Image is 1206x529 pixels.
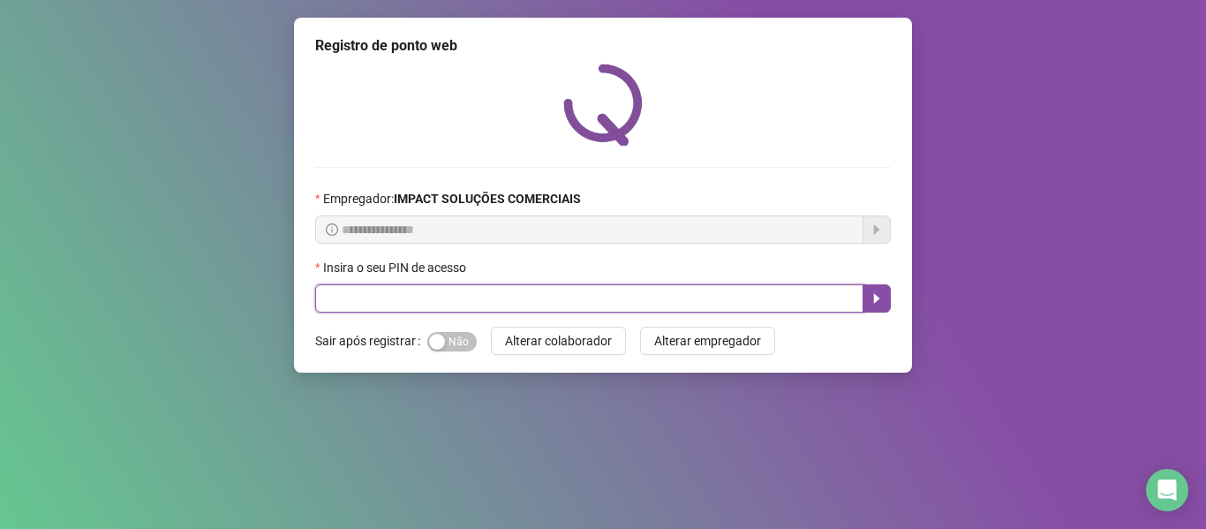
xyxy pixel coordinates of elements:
[505,331,612,351] span: Alterar colaborador
[491,327,626,355] button: Alterar colaborador
[315,327,427,355] label: Sair após registrar
[315,35,891,57] div: Registro de ponto web
[394,192,581,206] strong: IMPACT SOLUÇÕES COMERCIAIS
[323,189,581,208] span: Empregador :
[640,327,775,355] button: Alterar empregador
[315,258,478,277] label: Insira o seu PIN de acesso
[870,291,884,306] span: caret-right
[654,331,761,351] span: Alterar empregador
[326,223,338,236] span: info-circle
[563,64,643,146] img: QRPoint
[1146,469,1188,511] div: Open Intercom Messenger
